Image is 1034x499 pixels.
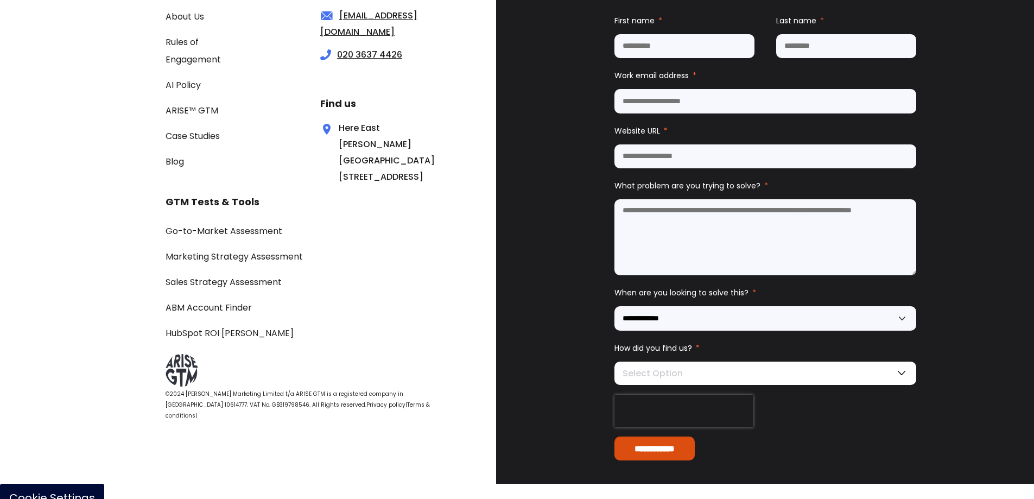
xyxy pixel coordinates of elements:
[166,130,220,142] a: Case Studies
[337,48,402,61] a: 020 3637 4426
[166,389,445,421] div: |
[166,390,403,409] span: ©2024 [PERSON_NAME] Marketing Limited t/a ARISE GTM is a registered company in [GEOGRAPHIC_DATA] ...
[614,395,753,427] iframe: reCAPTCHA
[614,15,655,26] span: First name
[166,222,445,342] div: Navigation Menu
[320,120,408,185] div: Here East [PERSON_NAME] [GEOGRAPHIC_DATA][STREET_ADDRESS]
[166,36,221,66] a: Rules of Engagement
[614,362,916,385] div: Select Option
[166,250,303,263] a: Marketing Strategy Assessment
[166,401,430,420] a: Terms & conditions
[166,194,445,210] h3: GTM Tests & Tools
[166,354,198,387] img: ARISE GTM logo grey
[320,9,417,38] a: [EMAIL_ADDRESS][DOMAIN_NAME]
[166,225,282,237] a: Go-to-Market Assessment
[166,8,255,170] div: Navigation Menu
[614,70,689,81] span: Work email address
[614,287,748,298] span: When are you looking to solve this?
[166,301,252,314] a: ABM Account Finder
[166,327,294,339] a: HubSpot ROI [PERSON_NAME]
[166,276,282,288] a: Sales Strategy Assessment
[776,15,816,26] span: Last name
[614,180,760,191] span: What problem are you trying to solve?
[320,96,445,112] h3: Find us
[166,10,204,23] a: About Us
[166,79,201,91] a: AI Policy
[366,401,405,409] a: Privacy policy
[614,343,692,353] span: How did you find us?
[614,125,660,136] span: Website URL
[166,155,184,168] a: Blog
[405,401,407,409] span: |
[166,104,218,117] a: ARISE™ GTM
